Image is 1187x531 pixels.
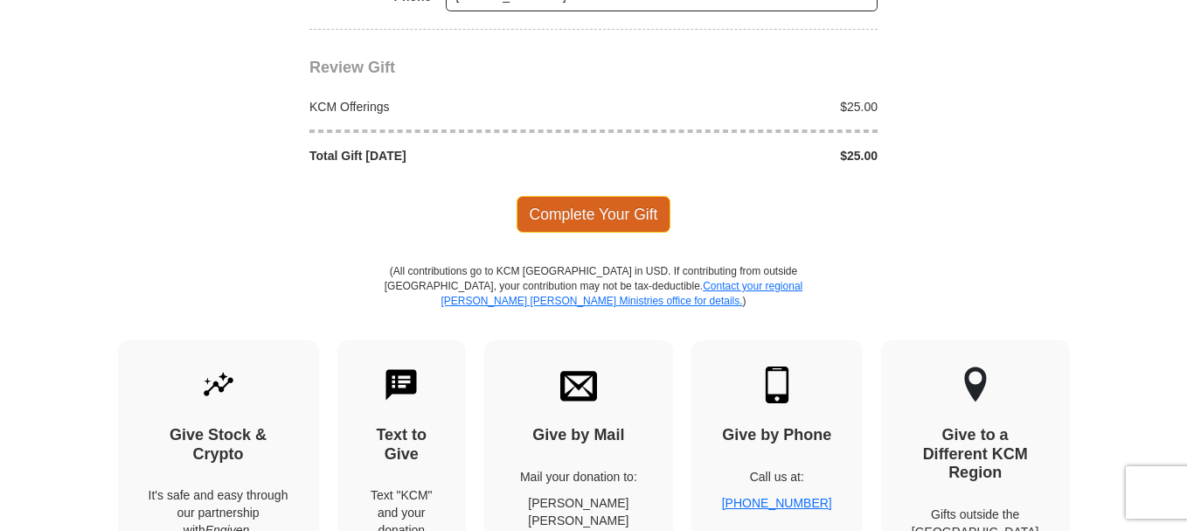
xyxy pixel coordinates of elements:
h4: Give by Phone [722,426,832,445]
img: other-region [963,367,988,403]
p: (All contributions go to KCM [GEOGRAPHIC_DATA] in USD. If contributing from outside [GEOGRAPHIC_D... [384,264,803,340]
h4: Give Stock & Crypto [149,426,288,464]
span: Complete Your Gift [517,196,671,233]
div: $25.00 [593,147,887,164]
img: give-by-stock.svg [200,367,237,403]
h4: Give to a Different KCM Region [912,426,1039,483]
img: envelope.svg [560,367,597,403]
img: mobile.svg [759,367,795,403]
h4: Give by Mail [515,426,642,445]
p: Mail your donation to: [515,468,642,486]
p: Call us at: [722,468,832,486]
div: Total Gift [DATE] [301,147,594,164]
div: KCM Offerings [301,98,594,115]
div: $25.00 [593,98,887,115]
h4: Text to Give [368,426,436,464]
a: [PHONE_NUMBER] [722,496,832,510]
img: text-to-give.svg [383,367,420,403]
span: Review Gift [309,59,395,76]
